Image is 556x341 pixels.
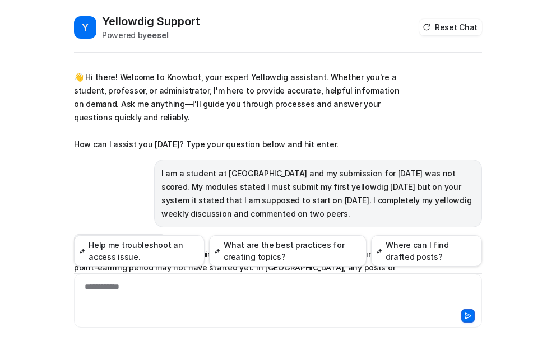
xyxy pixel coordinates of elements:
h2: Yellowdig Support [102,13,200,29]
button: Reset Chat [419,19,482,35]
div: Powered by [102,29,200,41]
b: eesel [147,30,169,40]
p: 👋 Hi there! Welcome to Knowbot, your expert Yellowdig assistant. Whether you're a student, profes... [74,71,402,151]
span: Y [74,16,96,39]
span: Searched knowledge base [74,234,166,245]
p: I am a student at [GEOGRAPHIC_DATA] and my submission for [DATE] was not scored. My modules state... [161,167,475,221]
button: Where can I find drafted posts? [371,235,482,267]
button: What are the best practices for creating topics? [209,235,367,267]
button: Help me troubleshoot an access issue. [74,235,205,267]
